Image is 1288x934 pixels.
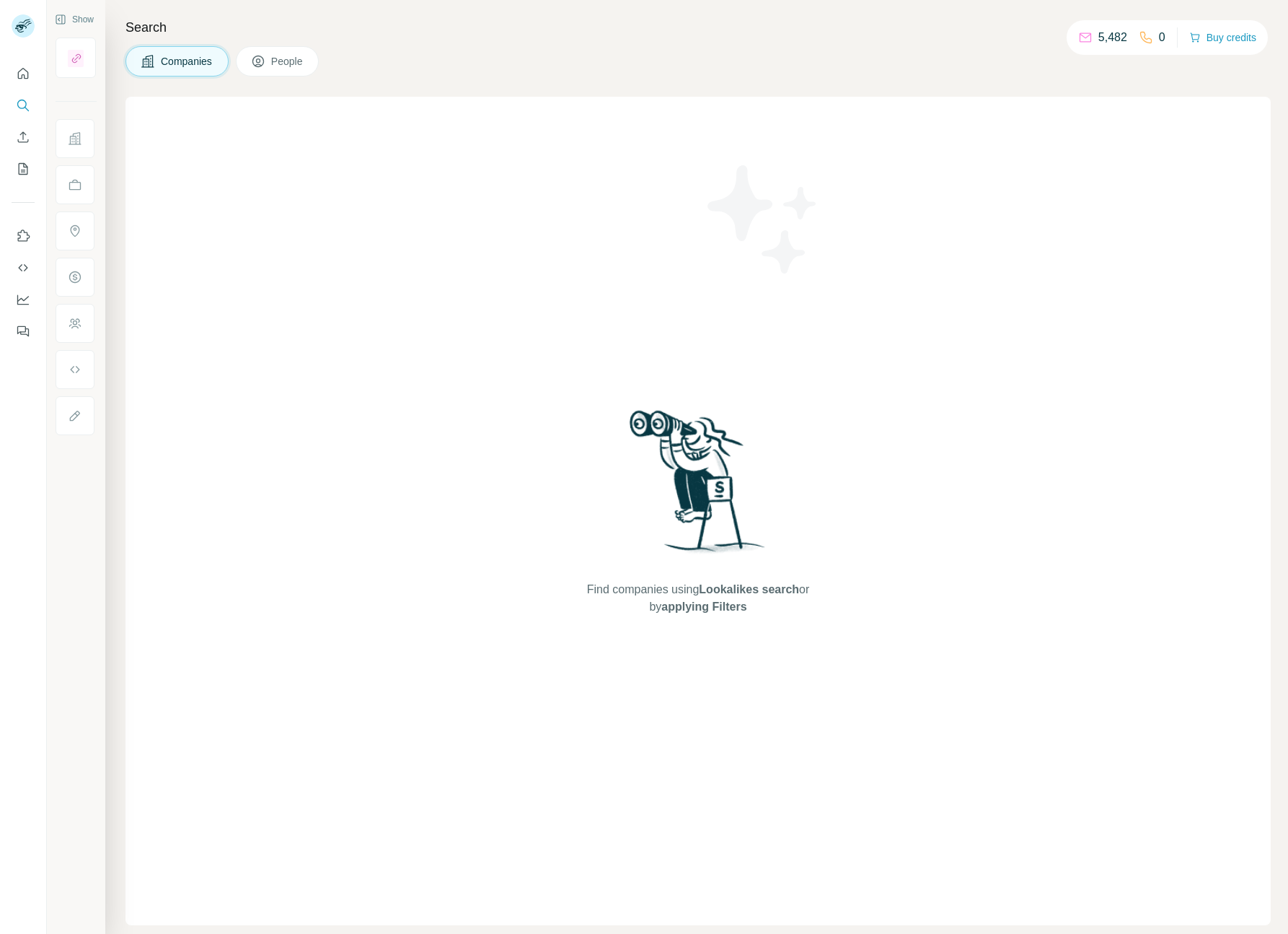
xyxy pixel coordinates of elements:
[45,9,104,30] button: Show
[623,406,773,567] img: Surfe Illustration - Woman searching with binoculars
[12,287,35,313] button: Dashboard
[698,154,828,284] img: Surfe Illustration - Stars
[12,255,35,281] button: Use Surfe API
[161,54,213,69] span: Companies
[12,92,35,118] button: Search
[661,601,746,613] span: applying Filters
[1189,27,1256,48] button: Buy credits
[12,223,35,249] button: Use Surfe on LinkedIn
[1159,29,1165,46] p: 0
[271,54,304,69] span: People
[1098,29,1127,46] p: 5,482
[12,124,35,150] button: Enrich CSV
[12,61,35,87] button: Quick start
[583,581,813,616] span: Find companies using or by
[12,156,35,182] button: My lists
[125,17,1271,38] h4: Search
[699,583,799,595] span: Lookalikes search
[12,318,35,344] button: Feedback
